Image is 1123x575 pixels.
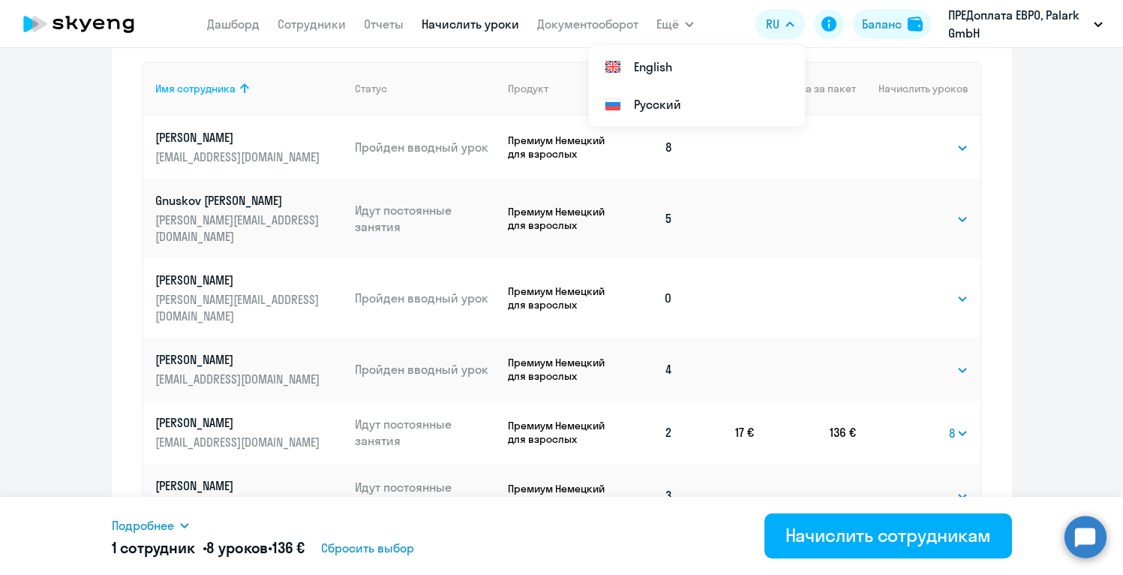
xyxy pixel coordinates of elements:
span: Подробнее [112,516,174,534]
div: Продукт [508,82,548,95]
th: Цена за пакет [754,62,856,116]
div: Статус [355,82,496,95]
div: Баланс [862,15,902,33]
p: [PERSON_NAME] [155,477,323,494]
a: [PERSON_NAME][EMAIL_ADDRESS][DOMAIN_NAME] [155,351,344,387]
td: 3 [609,464,686,527]
div: Начислить сотрудникам [785,523,991,547]
a: [PERSON_NAME][EMAIL_ADDRESS][DOMAIN_NAME] [155,129,344,165]
p: Премиум Немецкий для взрослых [508,284,609,312]
div: Статус [355,82,387,95]
p: Идут постоянные занятия [355,202,496,235]
p: [EMAIL_ADDRESS][DOMAIN_NAME] [155,149,323,165]
a: Дашборд [207,17,260,32]
p: [PERSON_NAME] [155,272,323,288]
a: Начислить уроки [422,17,519,32]
a: Gnuskov [PERSON_NAME][PERSON_NAME][EMAIL_ADDRESS][DOMAIN_NAME] [155,192,344,245]
span: Ещё [656,15,679,33]
h5: 1 сотрудник • • [112,537,305,558]
a: [PERSON_NAME][EMAIL_ADDRESS][DOMAIN_NAME] [155,414,344,450]
a: [PERSON_NAME][PERSON_NAME][EMAIL_ADDRESS][DOMAIN_NAME] [155,272,344,324]
p: [PERSON_NAME][EMAIL_ADDRESS][DOMAIN_NAME] [155,212,323,245]
img: English [604,58,622,76]
p: Премиум Немецкий для взрослых [508,356,609,383]
p: Пройден вводный урок [355,139,496,155]
p: Премиум Немецкий для взрослых [508,134,609,161]
ul: Ещё [589,45,805,126]
img: Русский [604,95,622,113]
td: 8 [609,116,686,179]
th: Начислить уроков [856,62,980,116]
a: Документооборот [537,17,638,32]
p: [EMAIL_ADDRESS][DOMAIN_NAME] [155,434,323,450]
td: 136 € [754,401,856,464]
p: ПРЕДоплата ЕВРО, Palark GmbH [948,6,1088,42]
span: Сбросить выбор [321,539,414,557]
td: 2 [609,401,686,464]
a: Отчеты [364,17,404,32]
div: Имя сотрудника [155,82,344,95]
td: 17 € [685,401,754,464]
button: ПРЕДоплата ЕВРО, Palark GmbH [941,6,1110,42]
p: Премиум Немецкий для взрослых [508,419,609,446]
a: Сотрудники [278,17,346,32]
span: RU [766,15,779,33]
img: balance [908,17,923,32]
div: Имя сотрудника [155,82,236,95]
td: 4 [609,338,686,401]
p: Идут постоянные занятия [355,479,496,512]
a: [PERSON_NAME][EMAIL_ADDRESS][DOMAIN_NAME] [155,477,344,513]
p: [PERSON_NAME][EMAIL_ADDRESS][DOMAIN_NAME] [155,291,323,324]
td: 5 [609,179,686,258]
button: Ещё [656,9,694,39]
div: Продукт [508,82,609,95]
p: [EMAIL_ADDRESS][DOMAIN_NAME] [155,371,323,387]
td: 0 [609,258,686,338]
p: [PERSON_NAME] [155,129,323,146]
p: [PERSON_NAME] [155,351,323,368]
p: Премиум Немецкий для взрослых [508,205,609,232]
p: Пройден вводный урок [355,290,496,306]
p: [PERSON_NAME] [155,414,323,431]
p: Пройден вводный урок [355,361,496,378]
span: 8 уроков [206,538,268,557]
p: Премиум Немецкий для взрослых [508,482,609,509]
button: Начислить сотрудникам [764,513,1012,558]
p: Gnuskov [PERSON_NAME] [155,192,323,209]
button: RU [755,9,805,39]
p: Идут постоянные занятия [355,416,496,449]
span: 136 € [272,538,305,557]
button: Балансbalance [853,9,932,39]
